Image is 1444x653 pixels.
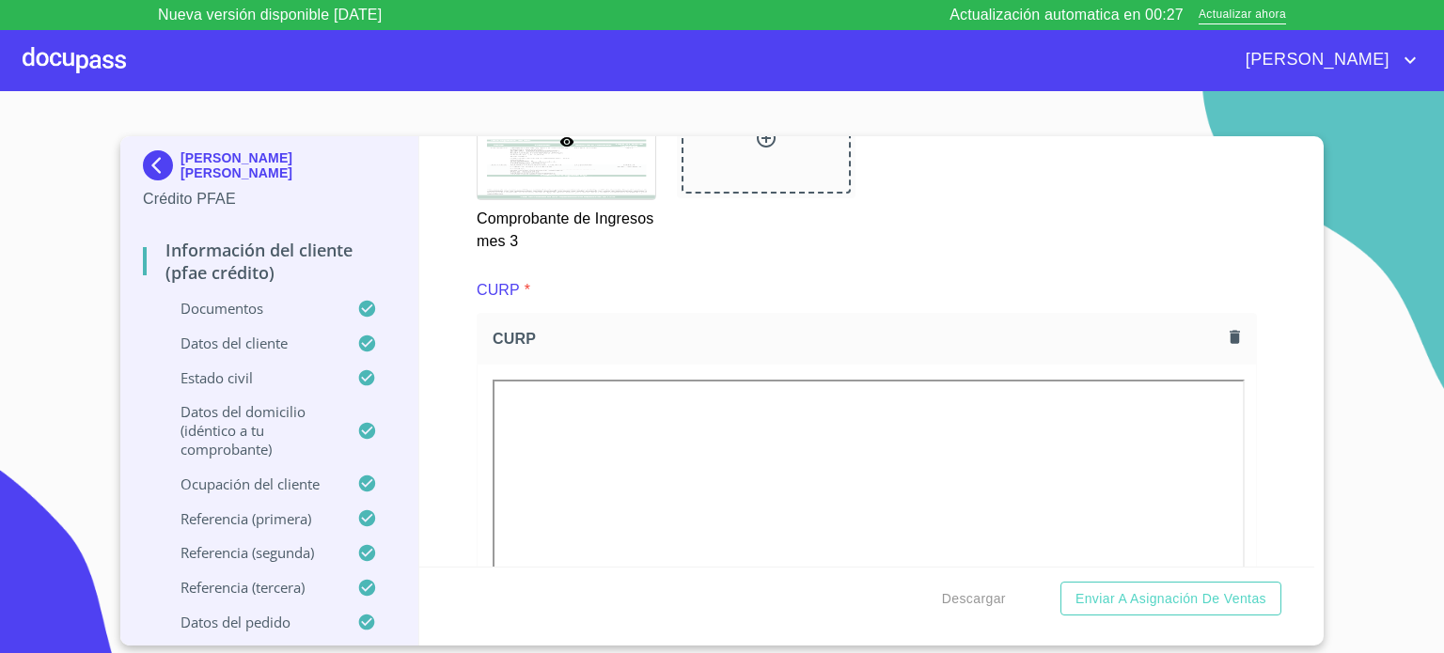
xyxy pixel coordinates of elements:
p: Nueva versión disponible [DATE] [158,4,382,26]
p: Referencia (segunda) [143,543,357,562]
p: Referencia (primera) [143,509,357,528]
p: Ocupación del Cliente [143,474,357,493]
img: Docupass spot blue [143,150,180,180]
p: Referencia (tercera) [143,578,357,597]
p: Información del cliente (PFAE crédito) [143,239,396,284]
p: Estado Civil [143,368,357,387]
span: Descargar [942,587,1006,611]
p: Datos del pedido [143,613,357,631]
p: Comprobante de Ingresos mes 3 [477,200,654,253]
button: account of current user [1232,45,1421,75]
div: [PERSON_NAME] [PERSON_NAME] [143,150,396,188]
span: Actualizar ahora [1199,6,1286,25]
p: Datos del domicilio (idéntico a tu comprobante) [143,402,357,459]
span: CURP [493,329,1222,349]
span: Enviar a Asignación de Ventas [1075,587,1266,611]
p: [PERSON_NAME] [PERSON_NAME] [180,150,396,180]
p: Actualización automatica en 00:27 [950,4,1184,26]
p: Documentos [143,299,357,318]
p: Crédito PFAE [143,188,396,210]
span: [PERSON_NAME] [1232,45,1399,75]
p: CURP [477,279,520,302]
button: Descargar [934,582,1013,616]
p: Datos del cliente [143,334,357,352]
button: Enviar a Asignación de Ventas [1060,582,1281,616]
